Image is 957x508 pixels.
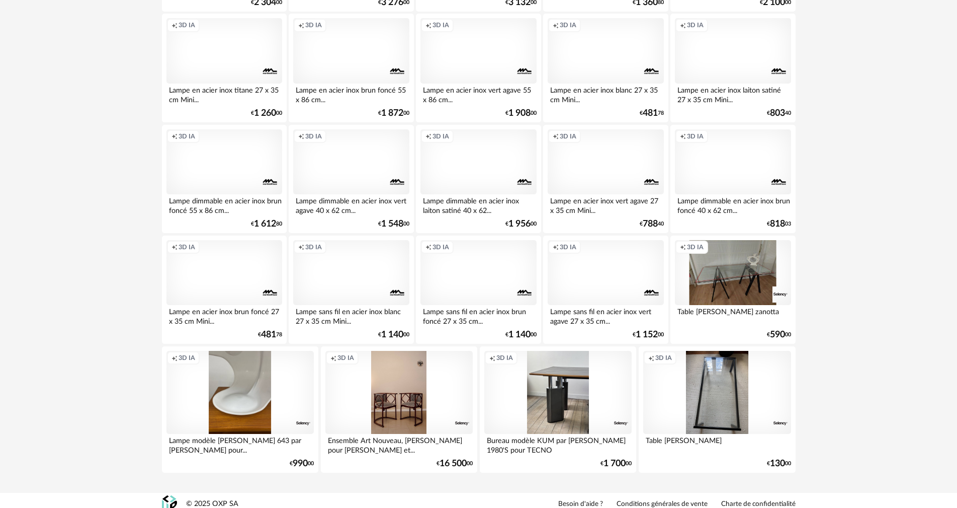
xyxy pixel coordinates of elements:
span: Creation icon [648,354,654,362]
a: Creation icon 3D IA Table [PERSON_NAME] zanotta €59000 [670,236,795,344]
span: Creation icon [171,354,178,362]
a: Creation icon 3D IA Lampe modèle [PERSON_NAME] 643 par [PERSON_NAME] pour... €99000 [162,346,319,473]
span: Creation icon [680,243,686,251]
span: Creation icon [680,132,686,140]
span: 3D IA [687,243,704,251]
div: € 00 [767,331,791,338]
span: 1 152 [636,331,658,338]
a: Creation icon 3D IA Lampe dimmable en acier inox vert agave 40 x 62 cm... €1 54800 [289,125,413,234]
div: Lampe en acier inox blanc 27 x 35 cm Mini... [548,84,663,104]
a: Creation icon 3D IA Lampe dimmable en acier inox brun foncé 55 x 86 cm... €1 61280 [162,125,287,234]
span: Creation icon [425,132,431,140]
span: 3D IA [432,21,449,29]
div: Lampe sans fil en acier inox blanc 27 x 35 cm Mini... [293,305,409,325]
span: 3D IA [687,21,704,29]
div: € 00 [767,460,791,467]
span: 788 [643,221,658,228]
span: 3D IA [179,243,195,251]
span: 3D IA [687,132,704,140]
div: € 78 [640,110,664,117]
span: 3D IA [179,21,195,29]
a: Creation icon 3D IA Lampe en acier inox vert agave 55 x 86 cm... €1 90800 [416,14,541,122]
a: Creation icon 3D IA Lampe en acier inox laiton satiné 27 x 35 cm Mini... €80340 [670,14,795,122]
span: 1 700 [603,460,626,467]
span: 481 [261,331,276,338]
div: € 00 [505,331,537,338]
span: 3D IA [496,354,513,362]
div: € 80 [251,221,282,228]
span: 1 140 [508,331,531,338]
span: 3D IA [337,354,354,362]
a: Creation icon 3D IA Ensemble Art Nouveau, [PERSON_NAME] pour [PERSON_NAME] et... €16 50000 [321,346,478,473]
span: 1 908 [508,110,531,117]
div: € 40 [640,221,664,228]
div: € 00 [505,221,537,228]
span: Creation icon [425,243,431,251]
div: € 00 [505,110,537,117]
span: Creation icon [171,21,178,29]
a: Creation icon 3D IA Lampe en acier inox brun foncé 27 x 35 cm Mini... €48178 [162,236,287,344]
div: Lampe dimmable en acier inox vert agave 40 x 62 cm... [293,194,409,214]
span: 3D IA [179,354,195,362]
div: Lampe en acier inox brun foncé 27 x 35 cm Mini... [166,305,282,325]
a: Creation icon 3D IA Lampe en acier inox titane 27 x 35 cm Mini... €1 26000 [162,14,287,122]
div: € 78 [258,331,282,338]
span: 1 612 [254,221,276,228]
span: Creation icon [553,132,559,140]
span: Creation icon [171,132,178,140]
span: Creation icon [553,21,559,29]
a: Creation icon 3D IA Lampe sans fil en acier inox brun foncé 27 x 35 cm... €1 14000 [416,236,541,344]
div: Lampe modèle [PERSON_NAME] 643 par [PERSON_NAME] pour... [166,434,314,454]
span: 590 [770,331,785,338]
span: Creation icon [680,21,686,29]
div: Lampe dimmable en acier inox laiton satiné 40 x 62... [420,194,536,214]
a: Creation icon 3D IA Lampe sans fil en acier inox blanc 27 x 35 cm Mini... €1 14000 [289,236,413,344]
div: € 00 [378,110,409,117]
span: 1 548 [381,221,403,228]
span: 16 500 [440,460,467,467]
span: 990 [293,460,308,467]
div: € 00 [437,460,473,467]
div: Lampe sans fil en acier inox brun foncé 27 x 35 cm... [420,305,536,325]
span: 3D IA [560,243,576,251]
div: € 00 [600,460,632,467]
a: Creation icon 3D IA Lampe en acier inox blanc 27 x 35 cm Mini... €48178 [543,14,668,122]
span: Creation icon [171,243,178,251]
div: Lampe en acier inox vert agave 55 x 86 cm... [420,84,536,104]
div: Lampe dimmable en acier inox brun foncé 40 x 62 cm... [675,194,791,214]
span: 3D IA [179,132,195,140]
div: Bureau modèle KUM par [PERSON_NAME] 1980'S pour TECNO [484,434,632,454]
span: Creation icon [330,354,336,362]
div: Table [PERSON_NAME] [643,434,791,454]
span: Creation icon [298,243,304,251]
div: Table [PERSON_NAME] zanotta [675,305,791,325]
a: Creation icon 3D IA Lampe dimmable en acier inox laiton satiné 40 x 62... €1 95600 [416,125,541,234]
div: Ensemble Art Nouveau, [PERSON_NAME] pour [PERSON_NAME] et... [325,434,473,454]
span: 130 [770,460,785,467]
div: € 00 [378,331,409,338]
div: € 00 [633,331,664,338]
div: Lampe en acier inox titane 27 x 35 cm Mini... [166,84,282,104]
a: Creation icon 3D IA Lampe sans fil en acier inox vert agave 27 x 35 cm... €1 15200 [543,236,668,344]
div: € 00 [290,460,314,467]
div: Lampe en acier inox vert agave 27 x 35 cm Mini... [548,194,663,214]
span: 3D IA [560,21,576,29]
span: 3D IA [560,132,576,140]
span: 3D IA [432,243,449,251]
span: 3D IA [305,243,322,251]
div: € 00 [378,221,409,228]
span: Creation icon [489,354,495,362]
span: 1 956 [508,221,531,228]
div: Lampe en acier inox laiton satiné 27 x 35 cm Mini... [675,84,791,104]
a: Creation icon 3D IA Lampe dimmable en acier inox brun foncé 40 x 62 cm... €81803 [670,125,795,234]
span: Creation icon [425,21,431,29]
div: Lampe en acier inox brun foncé 55 x 86 cm... [293,84,409,104]
span: 803 [770,110,785,117]
a: Creation icon 3D IA Lampe en acier inox brun foncé 55 x 86 cm... €1 87200 [289,14,413,122]
div: Lampe dimmable en acier inox brun foncé 55 x 86 cm... [166,194,282,214]
span: 1 140 [381,331,403,338]
div: Lampe sans fil en acier inox vert agave 27 x 35 cm... [548,305,663,325]
span: 481 [643,110,658,117]
span: Creation icon [298,132,304,140]
span: Creation icon [553,243,559,251]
